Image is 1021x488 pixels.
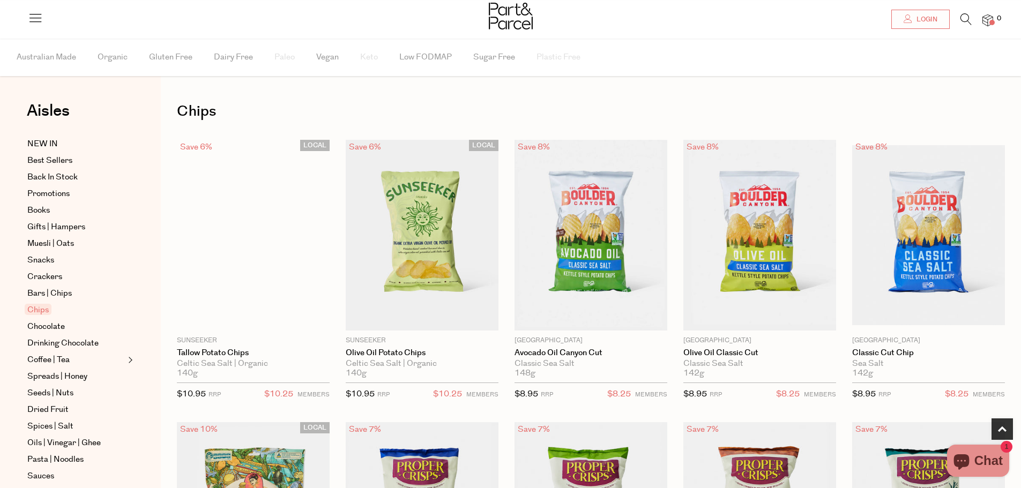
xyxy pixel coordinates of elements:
span: Back In Stock [27,171,78,184]
p: Sunseeker [177,336,330,346]
a: Spices | Salt [27,420,125,433]
div: Classic Sea Salt [515,359,667,369]
a: Promotions [27,187,125,200]
div: Save 8% [515,140,553,154]
small: MEMBERS [635,391,667,399]
span: Snacks [27,254,54,267]
span: Muesli | Oats [27,237,74,250]
div: Save 6% [177,140,215,154]
span: Dried Fruit [27,403,69,416]
span: Drinking Chocolate [27,337,99,350]
small: RRP [878,391,891,399]
span: $8.95 [515,388,538,400]
span: $8.25 [607,387,631,401]
div: Celtic Sea Salt | Organic [177,359,330,369]
div: Save 8% [683,140,722,154]
span: $10.25 [264,387,293,401]
span: Chips [25,304,51,315]
small: MEMBERS [973,391,1005,399]
a: Books [27,204,125,217]
h1: Chips [177,99,1005,124]
a: Classic Cut Chip [852,348,1005,358]
span: Low FODMAP [399,39,452,76]
span: Aisles [27,99,70,123]
img: Avocado Oil Canyon Cut [515,140,667,331]
span: 142g [852,369,873,378]
span: Dairy Free [214,39,253,76]
button: Expand/Collapse Coffee | Tea [125,354,133,366]
a: Spreads | Honey [27,370,125,383]
a: Drinking Chocolate [27,337,125,350]
div: Classic Sea Salt [683,359,836,369]
span: Oils | Vinegar | Ghee [27,437,101,449]
div: Sea Salt [852,359,1005,369]
span: Login [914,15,937,24]
a: Pasta | Noodles [27,453,125,466]
a: Gifts | Hampers [27,221,125,234]
span: LOCAL [300,422,330,433]
span: $10.95 [177,388,206,400]
span: Vegan [316,39,339,76]
small: RRP [377,391,390,399]
small: MEMBERS [297,391,330,399]
small: RRP [710,391,722,399]
a: Best Sellers [27,154,125,167]
div: Save 7% [515,422,553,437]
span: $8.25 [776,387,800,401]
a: Sauces [27,470,125,483]
inbox-online-store-chat: Shopify online store chat [944,445,1012,479]
div: Save 6% [346,140,384,154]
span: Bars | Chips [27,287,72,300]
span: NEW IN [27,138,58,151]
span: $8.95 [852,388,876,400]
p: [GEOGRAPHIC_DATA] [683,336,836,346]
span: Crackers [27,271,62,283]
span: $10.95 [346,388,375,400]
img: Tallow Potato Chips [253,235,254,236]
a: Login [891,10,950,29]
span: 0 [994,14,1004,24]
a: Crackers [27,271,125,283]
img: Classic Cut Chip [852,145,1005,325]
a: Aisles [27,103,70,130]
div: Save 10% [177,422,221,437]
a: Avocado Oil Canyon Cut [515,348,667,358]
span: Keto [360,39,378,76]
p: Sunseeker [346,336,498,346]
div: Save 7% [346,422,384,437]
a: Back In Stock [27,171,125,184]
span: $10.25 [433,387,462,401]
a: Seeds | Nuts [27,387,125,400]
div: Save 7% [683,422,722,437]
span: 148g [515,369,535,378]
div: Celtic Sea Salt | Organic [346,359,498,369]
a: Oils | Vinegar | Ghee [27,437,125,449]
span: Promotions [27,187,70,200]
small: MEMBERS [804,391,836,399]
a: NEW IN [27,138,125,151]
a: Dried Fruit [27,403,125,416]
span: LOCAL [300,140,330,151]
span: Australian Made [17,39,76,76]
a: Snacks [27,254,125,267]
span: Gluten Free [149,39,192,76]
a: 0 [982,14,993,26]
span: Pasta | Noodles [27,453,84,466]
img: Olive Oil Classic Cut [683,140,836,331]
div: Save 8% [852,140,891,154]
small: RRP [541,391,553,399]
img: Part&Parcel [489,3,533,29]
img: Olive Oil Potato Chips [346,140,498,331]
span: Organic [98,39,128,76]
span: Books [27,204,50,217]
a: Coffee | Tea [27,354,125,366]
span: Sugar Free [473,39,515,76]
span: 140g [346,369,367,378]
small: RRP [208,391,221,399]
span: Best Sellers [27,154,72,167]
span: Spices | Salt [27,420,73,433]
p: [GEOGRAPHIC_DATA] [515,336,667,346]
a: Tallow Potato Chips [177,348,330,358]
span: 142g [683,369,704,378]
span: 140g [177,369,198,378]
